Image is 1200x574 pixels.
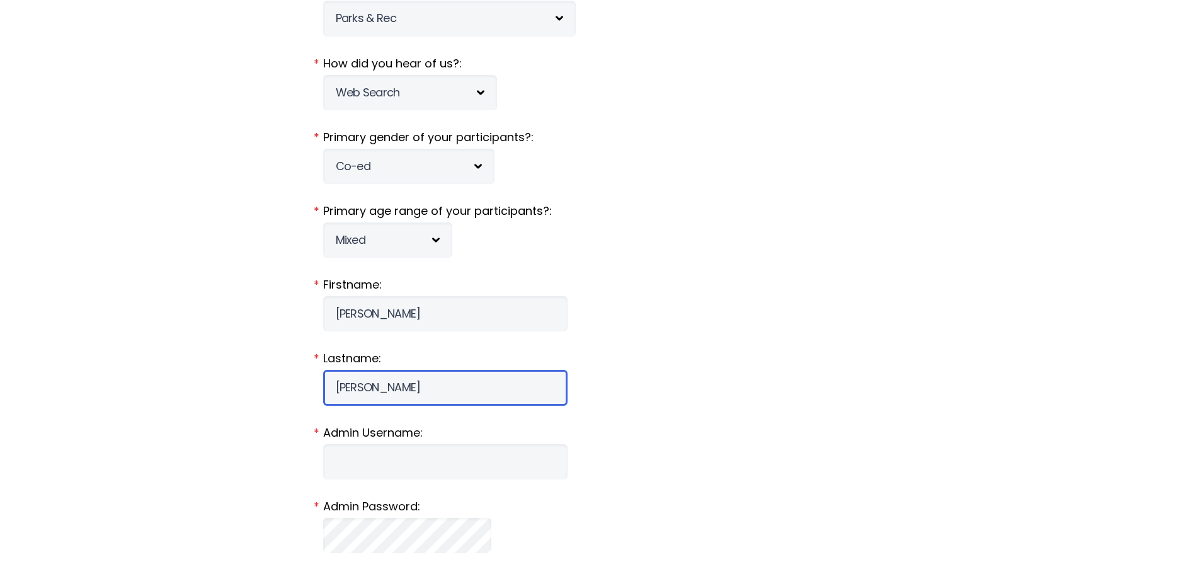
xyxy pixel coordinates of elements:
label: Primary age range of your participants?: [323,203,877,219]
label: Admin Username: [323,425,877,441]
label: Admin Password: [323,498,877,515]
label: Primary gender of your participants?: [323,129,877,146]
label: Lastname: [323,350,877,367]
label: How did you hear of us?: [323,55,877,72]
label: Firstname: [323,277,877,293]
